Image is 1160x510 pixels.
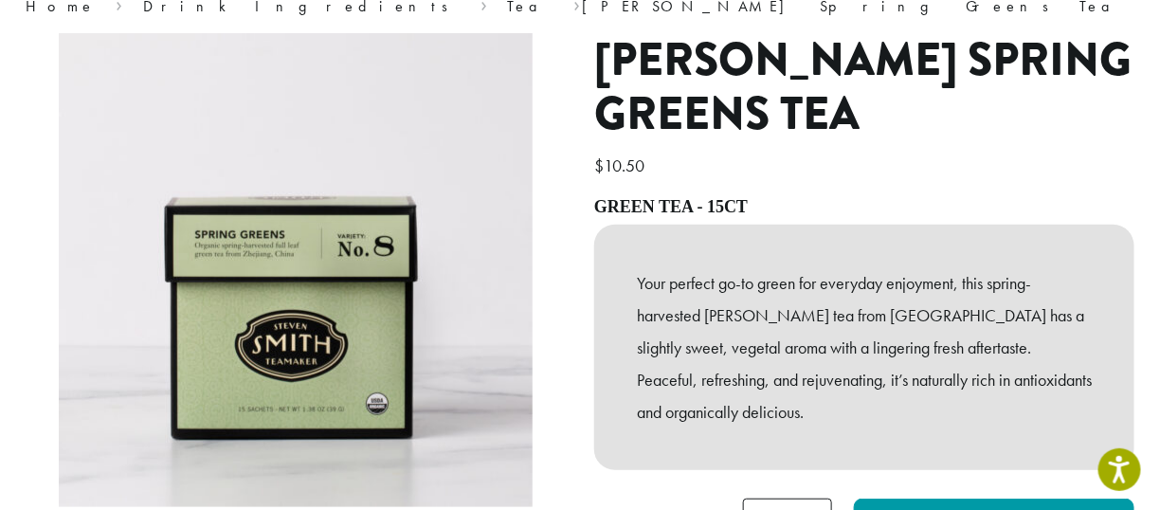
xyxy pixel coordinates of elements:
[637,267,1092,428] p: Your perfect go-to green for everyday enjoyment, this spring-harvested [PERSON_NAME] tea from [GE...
[594,155,649,176] bdi: 10.50
[594,33,1134,142] h1: [PERSON_NAME] Spring Greens Tea
[594,155,604,176] span: $
[594,197,1134,218] h4: Green Tea - 15ct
